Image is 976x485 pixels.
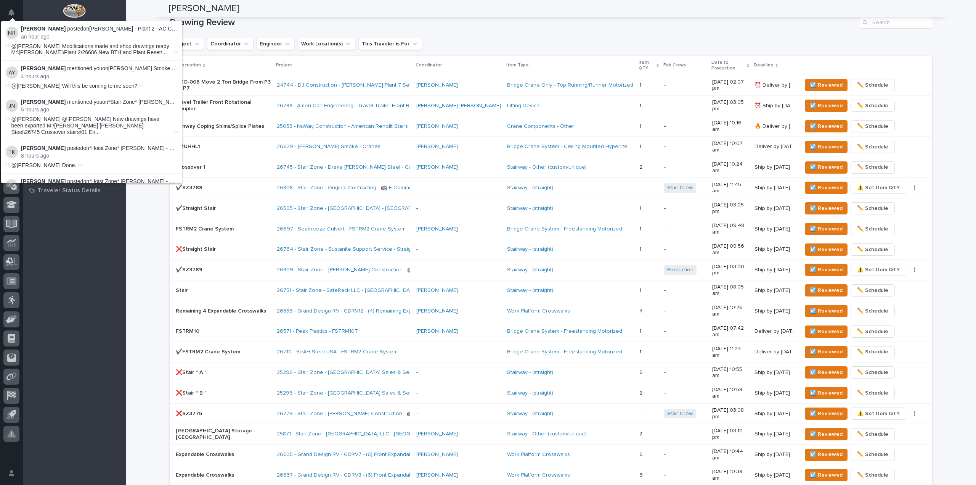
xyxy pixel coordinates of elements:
button: ☑️ Reviewed [805,449,848,461]
span: ✏️ Schedule [857,327,888,336]
a: [PERSON_NAME] [416,82,458,89]
img: Adam Yutzy [6,179,18,192]
a: Work Platform Crosswalks [507,472,570,479]
a: [PERSON_NAME] [416,143,458,150]
p: an hour ago [21,34,178,40]
a: Bridge Crane Only - Top Running/Runner Motorized [507,82,633,89]
p: - [664,287,706,294]
button: Coordinator [207,38,254,50]
p: Travel Trailer Front Rotational Coupler [176,99,271,112]
tr: SMUHHL126629 - [PERSON_NAME] Smoke - Cranes [PERSON_NAME] Bridge Crane System - Ceiling Mounted H... [170,137,932,157]
a: 25296 - Stair Zone - [GEOGRAPHIC_DATA] Sales & Service - [GEOGRAPHIC_DATA] Fire Training Cent [277,390,523,396]
p: [DATE] 09:48 am [712,222,748,235]
button: Engineer [257,38,295,50]
p: Crossover 1 [176,164,271,171]
button: Project [170,38,204,50]
p: - [416,205,501,212]
a: Bridge Crane System - Ceiling Mounted Hyperlite [507,143,628,150]
p: 2 [639,163,644,171]
button: ✏️ Schedule [851,161,895,174]
a: [PERSON_NAME] [PERSON_NAME] [416,103,501,109]
p: - [664,451,706,458]
p: 1 [639,101,643,109]
p: - [664,308,706,314]
button: ✏️ Schedule [851,305,895,317]
a: 26779 - Stair Zone - [PERSON_NAME] Construction - 🤖 E-Commerce Stair Order [277,411,475,417]
a: 26745 - Stair Zone - Drake [PERSON_NAME] Steel - Custom Crossovers [277,164,454,171]
p: SMUHHL1 [176,143,271,150]
a: [PERSON_NAME] [416,328,458,335]
p: - [416,267,501,273]
p: CCO-006 Move 2 Ton Bridge From P3 to P7 [176,79,271,92]
span: ✏️ Schedule [857,245,888,254]
p: ⏰ Ship by [DATE] [754,101,798,109]
p: - [664,143,706,150]
button: This Traveler is For [358,38,422,50]
a: 26595 - Stair Zone - [GEOGRAPHIC_DATA] - [GEOGRAPHIC_DATA] - Straight Stair [277,205,474,212]
p: Ship by [DATE] [754,245,791,253]
a: *Stair Zone* [PERSON_NAME] [PERSON_NAME] Steel - Crossover 1 [108,99,275,105]
tr: FSTRM2 Crane System26697 - Seabreeze Culvert - FSTRM2 Crane System [PERSON_NAME] Bridge Crane Sys... [170,219,932,239]
p: [DATE] 10:38 am [712,469,748,482]
a: [PERSON_NAME] [416,431,458,437]
p: 6 [639,450,644,458]
p: Remaining 4 Expandable Crosswalks [176,308,271,314]
button: ✏️ Schedule [851,469,895,481]
span: ☑️ Reviewed [810,306,843,316]
a: Stairway - (straight) [507,390,553,396]
p: - [416,246,501,253]
strong: [PERSON_NAME] [21,26,66,32]
p: [DATE] 10:07 am [712,140,748,153]
div: Search [860,16,932,29]
span: ✏️ Schedule [857,286,888,295]
p: [DATE] 09:56 am [712,243,748,256]
span: ⚠️ Set Item QTY [857,265,900,274]
a: Bridge Crane System - Freestanding Motorized [507,328,622,335]
button: ☑️ Reviewed [805,120,848,132]
button: ✏️ Schedule [851,284,895,296]
p: 1 [639,347,643,355]
p: Item QTY [639,58,654,73]
p: Ship by [DATE] [754,450,791,458]
span: @[PERSON_NAME] Will this be coming to me soon? [11,83,138,89]
p: 6 [639,470,644,479]
p: - [664,103,706,109]
p: Ship by [DATE] [754,429,791,437]
tr: Remaining 4 Expandable Crosswalks26536 - Grand Design RV - GDRV12 - (4) Remaining Expandable Cros... [170,301,932,321]
p: 1 [639,122,643,130]
a: 25871 - Stair Zone - [GEOGRAPHIC_DATA] LLC - [GEOGRAPHIC_DATA] Storage - [GEOGRAPHIC_DATA] [277,431,525,437]
p: 🔥 Deliver by [DATE] [754,122,798,130]
button: ☑️ Reviewed [805,264,848,276]
p: [DATE] 10:44 am [712,448,748,461]
button: ☑️ Reviewed [805,161,848,174]
a: [PERSON_NAME] [416,123,458,130]
p: - [664,472,706,479]
tr: CCO-006 Move 2 Ton Bridge From P3 to P724744 - DJ Construction - [PERSON_NAME] Plant 7 Setup [PER... [170,75,932,96]
p: [DATE] 03:10 pm [712,428,748,441]
button: Notifications [3,5,19,21]
a: [PERSON_NAME] [416,226,458,232]
tr: ❌Straight Stair26764 - Stair Zone - Sustanite Support Service - Straight Stair -Stairway - (strai... [170,239,932,260]
p: Deliver by [DATE] [754,327,798,335]
h2: [PERSON_NAME] [169,3,239,14]
a: Stairway - (straight) [507,185,553,191]
p: [DATE] 03:00 pm [712,264,748,277]
button: ☑️ Reviewed [805,223,848,235]
p: - [639,409,642,417]
p: [GEOGRAPHIC_DATA] Storage - [GEOGRAPHIC_DATA] [176,428,271,441]
button: ✏️ Schedule [851,428,895,440]
a: [PERSON_NAME] [416,472,458,479]
a: 26536 - Grand Design RV - GDRV12 - (4) Remaining Expandable Crosswalks [277,308,461,314]
span: ✏️ Schedule [857,101,888,110]
p: - [664,328,706,335]
span: ☑️ Reviewed [810,183,843,192]
tr: ✔️FSTRM2 Crane System26710 - SeAH Steel USA - FSTRM2 Crane System -Bridge Crane System - Freestan... [170,342,932,363]
p: Ship by [DATE] [754,224,791,232]
span: ✏️ Schedule [857,204,888,213]
button: ☑️ Reviewed [805,202,848,214]
p: mentioned you on : [21,65,178,72]
p: Expandable Crosswalks [176,472,271,479]
div: Notifications [10,9,19,21]
a: Stairway - (straight) [507,267,553,273]
button: ☑️ Reviewed [805,366,848,379]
